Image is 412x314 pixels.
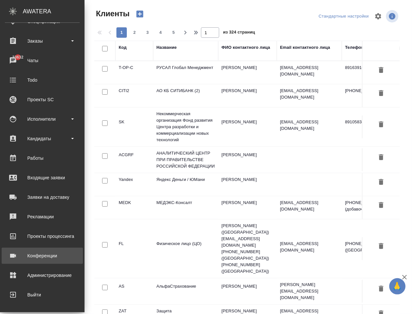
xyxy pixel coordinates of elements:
span: 33632 [8,54,27,61]
span: из 324 страниц [223,28,255,38]
td: AS [115,280,153,303]
button: 🙏 [389,278,405,294]
a: Проекты процессинга [2,228,83,244]
td: CITI2 [115,84,153,107]
div: Работы [5,153,80,163]
p: [EMAIL_ADDRESS][DOMAIN_NAME] [280,240,339,253]
td: Яндекс Деньги / ЮМани [153,173,218,196]
p: [PHONE_NUMBER] [345,88,404,94]
td: МЕДЭКС-Консалт [153,196,218,219]
div: split button [317,11,370,21]
button: Удалить [376,283,387,295]
button: 2 [129,27,140,38]
td: АНАЛИТИЧЕСКИЙ ЦЕНТР ПРИ ПРАВИТЕЛЬСТВЕ РОССИЙСКОЙ ФЕДЕРАЦИИ [153,147,218,173]
td: [PERSON_NAME] [218,196,277,219]
span: Посмотреть информацию [386,10,400,22]
a: Рекламации [2,209,83,225]
button: Удалить [376,64,387,76]
span: 5 [168,29,179,36]
div: Чаты [5,56,80,65]
div: ФИО контактного лица [221,44,270,51]
div: Заявки на доставку [5,192,80,202]
td: [PERSON_NAME] ([GEOGRAPHIC_DATA]) [EMAIL_ADDRESS][DOMAIN_NAME] [PHONE_NUMBER] ([GEOGRAPHIC_DATA])... [218,219,277,278]
div: Конференции [5,251,80,261]
a: Проекты SC [2,91,83,108]
button: 3 [142,27,153,38]
a: Конференции [2,248,83,264]
div: Телефон контактного лица [345,44,403,51]
span: Настроить таблицу [370,8,386,24]
td: [PERSON_NAME] [218,61,277,84]
button: Удалить [376,199,387,212]
button: Удалить [376,240,387,253]
div: Кандидаты [5,134,80,143]
div: Код [119,44,126,51]
a: Заявки на доставку [2,189,83,205]
p: 89105834335 [345,119,404,125]
p: [PERSON_NAME][EMAIL_ADDRESS][DOMAIN_NAME] [280,281,339,301]
td: Физическое лицо (ЦО) [153,237,218,260]
td: Некоммерческая организация Фонд развития Центра разработки и коммерциализации новых технологий [153,107,218,146]
td: АльфаСтрахование [153,280,218,303]
p: [EMAIL_ADDRESS][DOMAIN_NAME] [280,119,339,132]
a: Выйти [2,287,83,303]
td: ACGRF [115,148,153,171]
span: 3 [142,29,153,36]
span: 2 [129,29,140,36]
p: [EMAIL_ADDRESS][DOMAIN_NAME] [280,199,339,212]
button: Удалить [376,88,387,100]
button: Удалить [376,119,387,131]
p: [PHONE_NUMBER] ([GEOGRAPHIC_DATA]) [345,240,404,253]
p: 89163910013 [345,64,404,71]
div: Администрирование [5,270,80,280]
div: Заказы [5,36,80,46]
p: [PHONE_NUMBER] (добавочный 105) [345,199,404,212]
span: Клиенты [94,8,129,19]
div: AWATERA [23,5,85,18]
div: Название [156,44,177,51]
a: Администрирование [2,267,83,283]
div: Todo [5,75,80,85]
p: [EMAIL_ADDRESS][DOMAIN_NAME] [280,64,339,77]
button: 4 [155,27,166,38]
td: [PERSON_NAME] [218,148,277,171]
td: РУСАЛ Глобал Менеджмент [153,61,218,84]
div: Рекламации [5,212,80,222]
td: [PERSON_NAME] [218,173,277,196]
div: Проекты SC [5,95,80,104]
td: Yandex [115,173,153,196]
div: Email контактного лица [280,44,330,51]
button: 5 [168,27,179,38]
p: [EMAIL_ADDRESS][DOMAIN_NAME] [280,88,339,101]
td: [PERSON_NAME] [218,84,277,107]
a: Входящие заявки [2,170,83,186]
td: [PERSON_NAME] [218,116,277,138]
div: Исполнители [5,114,80,124]
a: 33632Чаты [2,52,83,69]
button: Удалить [376,176,387,188]
span: 🙏 [392,280,403,293]
div: Выйти [5,290,80,300]
div: Входящие заявки [5,173,80,183]
td: АО КБ СИТИБАНК (2) [153,84,218,107]
td: SK [115,116,153,138]
button: Создать [132,8,148,20]
div: Проекты процессинга [5,231,80,241]
td: FL [115,237,153,260]
a: Работы [2,150,83,166]
a: Todo [2,72,83,88]
button: Удалить [376,152,387,164]
td: MEDK [115,196,153,219]
td: [PERSON_NAME] [218,280,277,303]
td: T-OP-C [115,61,153,84]
span: 4 [155,29,166,36]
